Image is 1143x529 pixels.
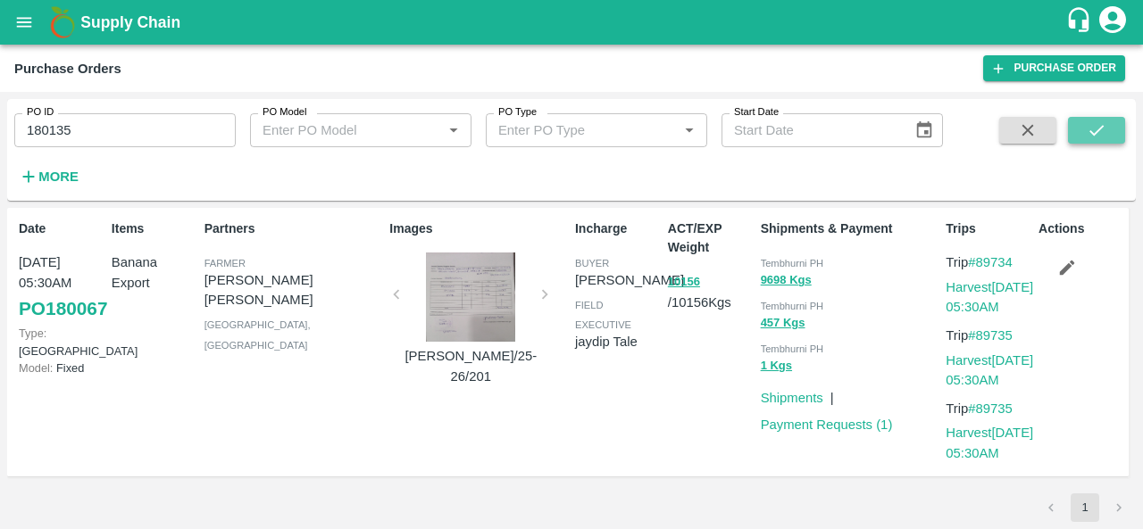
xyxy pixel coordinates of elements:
[255,119,413,142] input: Enter PO Model
[27,105,54,120] label: PO ID
[946,219,1031,238] p: Trips
[668,219,754,257] p: ACT/EXP Weight
[722,113,900,147] input: Start Date
[983,55,1125,81] a: Purchase Order
[204,219,383,238] p: Partners
[14,57,121,80] div: Purchase Orders
[575,270,684,290] p: [PERSON_NAME]
[19,325,104,359] p: [GEOGRAPHIC_DATA]
[968,328,1013,343] a: #89735
[668,272,700,293] button: 10156
[14,113,236,147] input: Enter PO ID
[668,271,754,312] p: / 10156 Kgs
[404,346,538,386] p: [PERSON_NAME]/25-26/201
[1039,219,1124,238] p: Actions
[1065,6,1097,38] div: customer-support
[761,391,823,405] a: Shipments
[1071,493,1099,522] button: page 1
[823,381,834,408] div: |
[389,219,568,238] p: Images
[19,326,46,340] span: Type:
[491,119,649,142] input: Enter PO Type
[968,255,1013,269] a: #89734
[80,10,1065,35] a: Supply Chain
[19,360,104,376] p: Fixed
[946,353,1033,387] a: Harvest[DATE] 05:30AM
[907,113,941,147] button: Choose date
[575,219,661,238] p: Incharge
[734,105,779,120] label: Start Date
[575,258,609,269] span: buyer
[1034,493,1136,522] nav: pagination navigation
[761,313,805,334] button: 457 Kgs
[204,319,311,350] span: [GEOGRAPHIC_DATA] , [GEOGRAPHIC_DATA]
[19,293,107,325] a: PO180067
[38,169,79,184] strong: More
[946,399,1033,418] p: Trip
[761,417,893,432] a: Payment Requests (1)
[761,356,792,376] button: 1 Kgs
[946,280,1033,314] a: Harvest[DATE] 05:30AM
[19,219,104,238] p: Date
[204,258,246,269] span: Farmer
[678,119,701,142] button: Open
[80,13,180,31] b: Supply Chain
[45,4,80,40] img: logo
[442,119,465,142] button: Open
[761,301,824,311] span: Tembhurni PH
[498,105,537,120] label: PO Type
[946,252,1033,272] p: Trip
[19,361,53,375] span: Model:
[761,258,824,269] span: Tembhurni PH
[761,343,824,354] span: Tembhurni PH
[761,270,812,291] button: 9698 Kgs
[14,161,83,192] button: More
[4,2,45,43] button: open drawer
[946,326,1033,345] p: Trip
[968,401,1013,416] a: #89735
[761,219,939,238] p: Shipments & Payment
[575,300,631,330] span: field executive
[112,252,197,293] p: Banana Export
[946,426,1033,459] a: Harvest[DATE] 05:30AM
[112,219,197,238] p: Items
[204,270,383,310] p: [PERSON_NAME] [PERSON_NAME]
[19,252,104,293] p: [DATE] 05:30AM
[1097,4,1129,41] div: account of current user
[575,332,661,351] p: jaydip Tale
[263,105,307,120] label: PO Model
